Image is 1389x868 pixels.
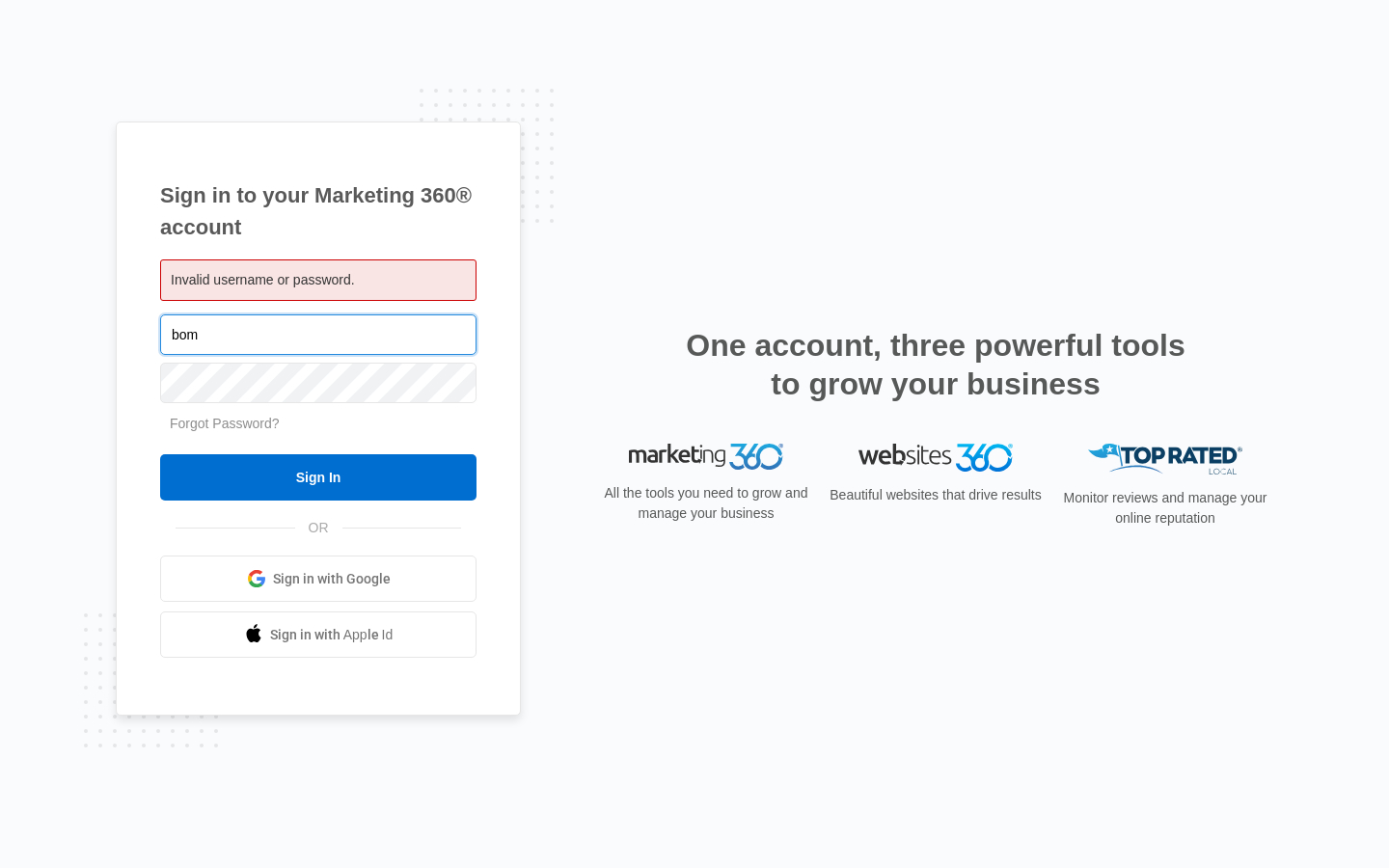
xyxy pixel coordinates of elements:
[1057,488,1273,529] p: Monitor reviews and manage your online reputation
[680,326,1191,403] h2: One account, three powerful tools to grow your business
[160,454,477,501] input: Sign In
[858,444,1013,472] img: Websites 360
[160,314,477,355] input: Email
[160,611,477,658] a: Sign in with Apple Id
[629,444,783,471] img: Marketing 360
[160,179,477,243] h1: Sign in to your Marketing 360® account
[170,416,280,431] a: Forgot Password?
[1088,444,1242,475] img: Top Rated Local
[295,518,342,538] span: OR
[270,625,394,645] span: Sign in with Apple Id
[598,483,814,524] p: All the tools you need to grow and manage your business
[828,485,1044,505] p: Beautiful websites that drive results
[160,556,477,602] a: Sign in with Google
[273,569,391,589] span: Sign in with Google
[171,272,355,287] span: Invalid username or password.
